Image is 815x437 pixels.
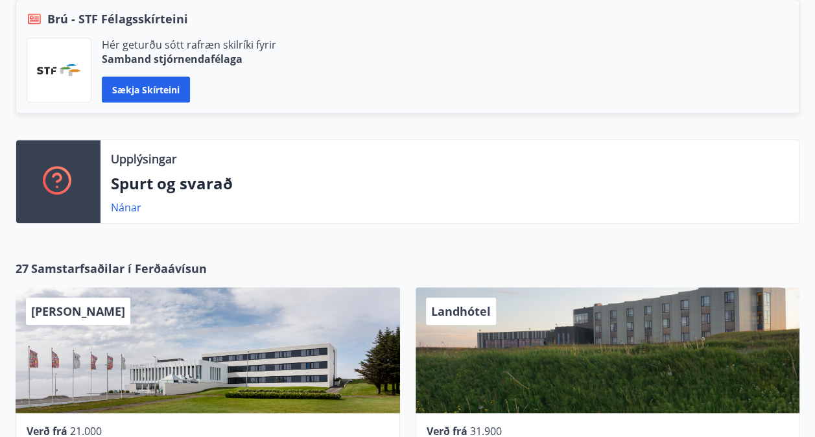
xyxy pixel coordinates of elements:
p: Hér geturðu sótt rafræn skilríki fyrir [102,38,276,52]
span: Landhótel [431,303,491,319]
p: Samband stjórnendafélaga [102,52,276,66]
span: 27 [16,260,29,277]
span: [PERSON_NAME] [31,303,125,319]
button: Sækja skírteini [102,77,190,102]
span: Samstarfsaðilar í Ferðaávísun [31,260,207,277]
p: Upplýsingar [111,150,176,167]
span: Brú - STF Félagsskírteini [47,10,188,27]
img: vjCaq2fThgY3EUYqSgpjEiBg6WP39ov69hlhuPVN.png [37,64,81,76]
p: Spurt og svarað [111,172,788,195]
a: Nánar [111,200,141,215]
